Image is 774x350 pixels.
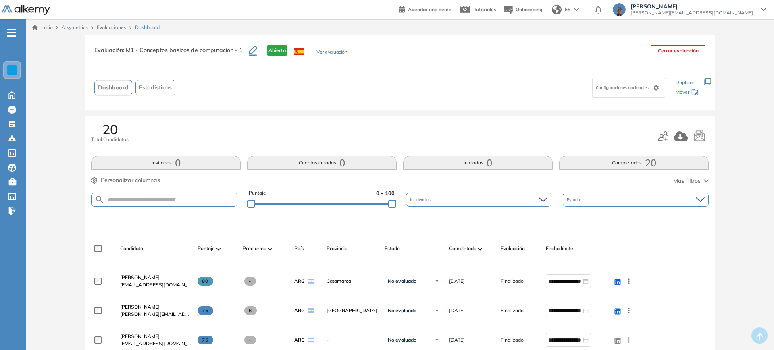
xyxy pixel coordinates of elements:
[327,307,378,314] span: [GEOGRAPHIC_DATA]
[592,78,666,98] div: Configuraciones opcionales
[501,278,524,285] span: Finalizado
[94,45,249,62] h3: Evaluación
[91,156,241,170] button: Invitados0
[308,279,314,284] img: ARG
[244,336,256,344] span: -
[388,307,416,314] span: No evaluado
[501,245,525,252] span: Evaluación
[32,24,53,31] a: Inicio
[95,195,104,205] img: SEARCH_ALT
[94,80,132,95] button: Dashboard
[503,1,542,19] button: Onboarding
[376,189,395,197] span: 0 - 100
[449,336,465,344] span: [DATE]
[198,277,213,286] span: 80
[546,245,573,252] span: Fecha límite
[327,245,347,252] span: Provincia
[408,6,451,12] span: Agendar una demo
[316,48,347,57] button: Ver evaluación
[583,308,589,313] span: close-circle
[676,79,694,85] span: Duplicar
[243,245,266,252] span: Proctoring
[294,307,305,314] span: ARG
[2,5,50,15] img: Logo
[123,46,242,54] span: : M1 - Conceptos básicos de computación - 1
[294,245,304,252] span: País
[583,278,589,284] span: close-circle
[91,176,160,184] button: Personalizar columnas
[388,278,416,284] span: No evaluado
[62,24,88,30] span: Alkymetrics
[552,5,562,14] img: world
[308,338,314,342] img: ARG
[559,156,709,170] button: Completadas20
[327,278,378,285] span: Catamarca
[501,336,524,344] span: Finalizado
[385,245,400,252] span: Estado
[7,32,16,33] i: -
[651,45,705,56] button: Cerrar evaluación
[403,156,553,170] button: Iniciadas0
[399,4,451,14] a: Agendar una demo
[120,333,160,339] span: [PERSON_NAME]
[565,6,571,13] span: ES
[244,306,257,315] span: 6
[139,83,172,92] span: Estadísticas
[268,248,272,250] img: [missing "en.ARROW_ALT" translation]
[478,248,482,250] img: [missing "en.ARROW_ALT" translation]
[673,177,701,185] span: Más filtros
[449,245,476,252] span: Completado
[120,281,191,288] span: [EMAIL_ADDRESS][DOMAIN_NAME]
[435,308,439,313] img: Ícono de flecha
[410,197,432,203] span: Incidencias
[501,307,524,314] span: Finalizado
[474,6,496,12] span: Tutoriales
[198,306,213,315] span: 75
[567,197,582,203] span: Estado
[449,278,465,285] span: [DATE]
[449,307,465,314] span: [DATE]
[216,248,221,250] img: [missing "en.ARROW_ALT" translation]
[97,24,126,30] a: Evaluaciones
[120,274,191,281] a: [PERSON_NAME]
[120,340,191,347] span: [EMAIL_ADDRESS][DOMAIN_NAME]
[120,304,160,310] span: [PERSON_NAME]
[135,80,175,95] button: Estadísticas
[630,3,753,10] span: [PERSON_NAME]
[294,48,304,55] img: ESP
[406,193,552,207] div: Incidencias
[388,337,416,343] span: No evaluado
[435,279,439,284] img: Ícono de flecha
[198,245,215,252] span: Puntaje
[135,24,160,31] span: Dashboard
[249,189,266,197] span: Puntaje
[583,337,589,343] span: close-circle
[327,336,378,344] span: -
[676,85,699,100] div: Mover
[120,274,160,280] span: [PERSON_NAME]
[120,333,191,340] a: [PERSON_NAME]
[516,6,542,12] span: Onboarding
[563,193,709,207] div: Estado
[120,303,191,311] a: [PERSON_NAME]
[120,245,143,252] span: Candidato
[244,277,256,286] span: -
[98,83,129,92] span: Dashboard
[574,8,579,11] img: arrow
[247,156,397,170] button: Cuentas creadas0
[198,336,213,344] span: 75
[308,308,314,313] img: ARG
[11,67,13,73] span: I
[267,45,287,56] span: Abierta
[596,85,650,91] span: Configuraciones opcionales
[120,311,191,318] span: [PERSON_NAME][EMAIL_ADDRESS][PERSON_NAME][DOMAIN_NAME]
[101,176,160,184] span: Personalizar columnas
[102,123,118,136] span: 20
[294,278,305,285] span: ARG
[435,338,439,342] img: Ícono de flecha
[673,177,709,185] button: Más filtros
[91,136,129,143] span: Total Candidatos
[294,336,305,344] span: ARG
[630,10,753,16] span: [PERSON_NAME][EMAIL_ADDRESS][DOMAIN_NAME]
